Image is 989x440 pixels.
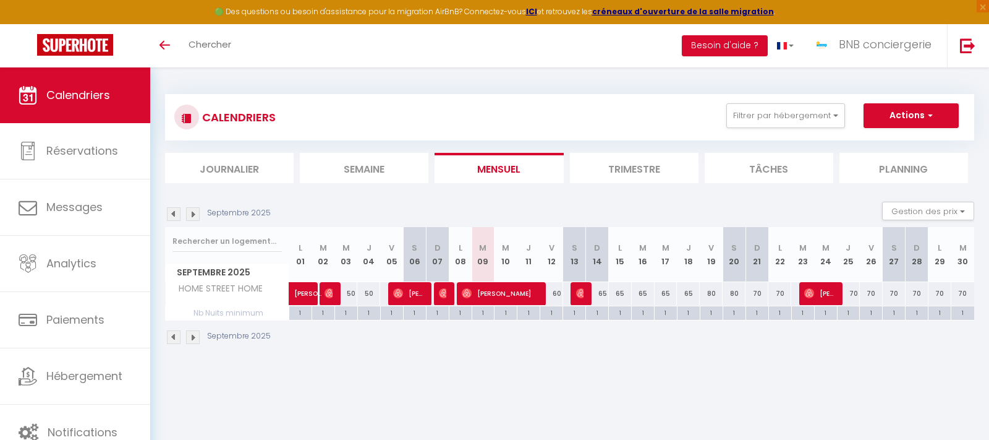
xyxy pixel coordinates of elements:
[839,153,968,183] li: Planning
[462,282,538,305] span: [PERSON_NAME]
[655,227,677,282] th: 17
[46,312,104,327] span: Paiements
[586,227,609,282] th: 14
[179,24,240,67] a: Chercher
[960,38,975,53] img: logout
[803,24,947,67] a: ... BNB conciergerie
[517,306,540,318] div: 1
[769,306,791,318] div: 1
[10,5,47,42] button: Ouvrir le widget de chat LiveChat
[677,282,700,305] div: 65
[570,153,698,183] li: Trimestre
[342,242,350,254] abbr: M
[403,227,426,282] th: 06
[517,227,540,282] th: 11
[951,227,974,282] th: 30
[381,306,403,318] div: 1
[700,282,723,305] div: 80
[357,282,380,305] div: 50
[325,282,332,305] span: [PERSON_NAME]
[358,306,380,318] div: 1
[46,143,118,158] span: Réservations
[439,282,446,305] span: [PERSON_NAME]
[586,282,609,305] div: 65
[837,227,860,282] th: 25
[335,306,357,318] div: 1
[526,6,537,17] a: ICI
[479,242,486,254] abbr: M
[906,306,928,318] div: 1
[792,306,814,318] div: 1
[168,282,266,296] span: HOME STREET HOME
[609,227,632,282] th: 15
[951,282,974,305] div: 70
[839,37,932,52] span: BNB conciergerie
[449,227,472,282] th: 08
[723,227,745,282] th: 20
[320,242,327,254] abbr: M
[677,306,700,318] div: 1
[731,242,737,254] abbr: S
[46,87,110,103] span: Calendriers
[299,242,302,254] abbr: L
[435,153,563,183] li: Mensuel
[367,242,371,254] abbr: J
[705,153,833,183] li: Tâches
[928,227,951,282] th: 29
[868,242,874,254] abbr: V
[754,242,760,254] abbr: D
[864,103,959,128] button: Actions
[540,227,563,282] th: 12
[745,282,768,305] div: 70
[494,227,517,282] th: 10
[594,242,600,254] abbr: D
[682,35,768,56] button: Besoin d'aide ?
[746,306,768,318] div: 1
[928,282,951,305] div: 70
[563,227,586,282] th: 13
[814,227,837,282] th: 24
[502,242,509,254] abbr: M
[655,282,677,305] div: 65
[289,227,312,282] th: 01
[494,306,517,318] div: 1
[822,242,830,254] abbr: M
[686,242,691,254] abbr: J
[404,306,426,318] div: 1
[563,306,585,318] div: 1
[860,227,883,282] th: 26
[860,306,882,318] div: 1
[312,227,334,282] th: 02
[334,227,357,282] th: 03
[294,275,323,299] span: [PERSON_NAME]
[708,242,714,254] abbr: V
[207,330,271,342] p: Septembre 2025
[726,103,845,128] button: Filtrer par hébergement
[592,6,774,17] strong: créneaux d'ouverture de la salle migration
[472,227,494,282] th: 09
[393,282,423,305] span: [PERSON_NAME]
[380,227,403,282] th: 05
[449,306,472,318] div: 1
[838,306,860,318] div: 1
[289,282,312,306] a: [PERSON_NAME]
[700,227,723,282] th: 19
[609,282,632,305] div: 65
[959,242,967,254] abbr: M
[928,306,951,318] div: 1
[778,242,782,254] abbr: L
[334,282,357,305] div: 50
[837,282,860,305] div: 70
[655,306,677,318] div: 1
[846,242,851,254] abbr: J
[586,306,608,318] div: 1
[46,368,122,384] span: Hébergement
[166,306,289,320] span: Nb Nuits minimum
[540,306,562,318] div: 1
[639,242,647,254] abbr: M
[799,242,807,254] abbr: M
[189,38,231,51] span: Chercher
[576,282,584,305] span: [PERSON_NAME]
[804,282,834,305] span: [PERSON_NAME]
